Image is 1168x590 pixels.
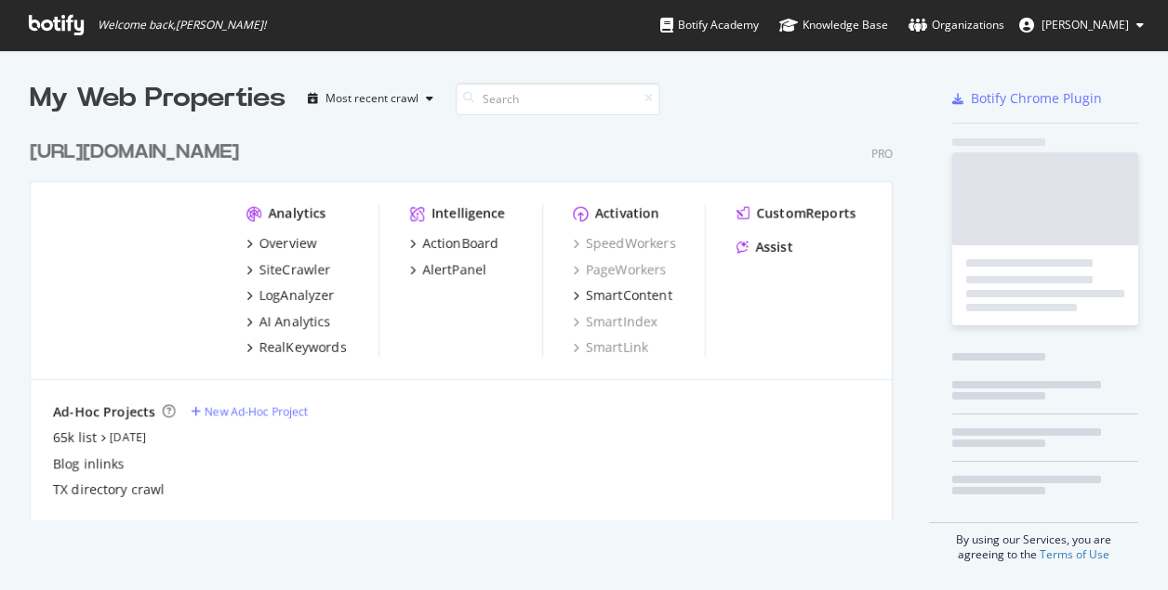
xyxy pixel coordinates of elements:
[409,260,486,279] a: AlertPanel
[456,83,660,115] input: Search
[736,204,856,223] a: CustomReports
[573,234,676,253] a: SpeedWorkers
[30,139,239,166] div: [URL][DOMAIN_NAME]
[98,18,266,33] span: Welcome back, [PERSON_NAME] !
[573,338,648,357] a: SmartLink
[191,403,308,419] a: New Ad-Hoc Project
[971,89,1102,108] div: Botify Chrome Plugin
[325,93,418,104] div: Most recent crawl
[53,480,165,499] a: TX directory crawl
[595,204,659,223] div: Activation
[53,454,125,473] a: Blog inlinks
[30,80,285,117] div: My Web Properties
[409,234,498,253] a: ActionBoard
[259,260,331,279] div: SiteCrawler
[259,338,347,357] div: RealKeywords
[30,139,246,166] a: [URL][DOMAIN_NAME]
[246,338,347,357] a: RealKeywords
[53,204,217,334] img: https://www.rula.com/
[871,146,893,162] div: Pro
[736,238,792,256] a: Assist
[246,286,335,305] a: LogAnalyzer
[30,117,908,520] div: grid
[53,402,155,421] div: Ad-Hoc Projects
[586,286,672,305] div: SmartContent
[573,286,672,305] a: SmartContent
[259,286,335,305] div: LogAnalyzer
[53,428,97,447] a: 65k list
[205,403,308,419] div: New Ad-Hoc Project
[660,16,759,34] div: Botify Academy
[259,312,331,331] div: AI Analytics
[573,312,657,331] a: SmartIndex
[909,16,1004,34] div: Organizations
[259,234,317,253] div: Overview
[952,89,1102,108] a: Botify Chrome Plugin
[756,204,856,223] div: CustomReports
[1042,17,1129,33] span: Nick Schurk
[246,260,331,279] a: SiteCrawler
[422,234,498,253] div: ActionBoard
[573,260,667,279] a: PageWorkers
[246,312,331,331] a: AI Analytics
[422,260,486,279] div: AlertPanel
[779,16,888,34] div: Knowledge Base
[110,429,146,445] a: [DATE]
[929,522,1138,562] div: By using our Services, you are agreeing to the
[755,238,792,256] div: Assist
[1004,10,1159,40] button: [PERSON_NAME]
[300,84,441,113] button: Most recent crawl
[431,204,505,223] div: Intelligence
[246,234,317,253] a: Overview
[1040,546,1109,562] a: Terms of Use
[269,204,326,223] div: Analytics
